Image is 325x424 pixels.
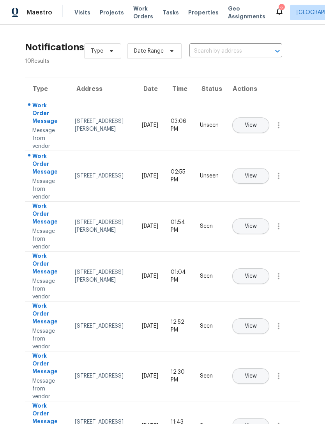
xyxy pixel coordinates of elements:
div: Work Order Message [32,352,62,377]
div: Message from vendor [32,127,62,150]
th: Date [136,78,164,100]
div: 12:52 PM [171,318,187,334]
div: Work Order Message [32,302,62,327]
button: Open [272,46,283,57]
span: Visits [74,9,90,16]
div: 03:06 PM [171,117,187,133]
div: Message from vendor [32,327,62,351]
div: Message from vendor [32,227,62,251]
span: Projects [100,9,124,16]
div: [STREET_ADDRESS] [75,322,129,330]
div: [DATE] [142,322,158,330]
input: Search by address [189,45,260,57]
div: 12:30 PM [171,368,187,384]
button: View [232,218,269,234]
div: Message from vendor [32,177,62,201]
button: View [232,268,269,284]
div: [STREET_ADDRESS] [75,172,129,180]
th: Type [25,78,69,100]
div: [DATE] [142,272,158,280]
div: [DATE] [142,172,158,180]
div: Unseen [200,172,219,180]
span: Date Range [134,47,164,55]
div: Seen [200,372,219,380]
span: View [245,122,257,128]
div: Work Order Message [32,202,62,227]
button: View [232,168,269,184]
th: Time [164,78,194,100]
button: View [232,318,269,334]
div: Seen [200,222,219,230]
span: View [245,173,257,179]
div: [DATE] [142,121,158,129]
span: View [245,323,257,329]
div: Work Order Message [32,152,62,177]
div: [STREET_ADDRESS][PERSON_NAME] [75,117,129,133]
th: Status [194,78,225,100]
div: [STREET_ADDRESS][PERSON_NAME] [75,268,129,284]
div: Work Order Message [32,252,62,277]
h2: Notifications [25,43,84,51]
span: View [245,224,257,229]
th: Actions [225,78,300,100]
div: Unseen [200,121,219,129]
div: [STREET_ADDRESS] [75,372,129,380]
div: Message from vendor [32,377,62,401]
div: [STREET_ADDRESS][PERSON_NAME] [75,218,129,234]
div: Seen [200,272,219,280]
div: 01:54 PM [171,218,187,234]
span: Properties [188,9,219,16]
div: 10 Results [25,57,84,65]
div: [DATE] [142,372,158,380]
div: 01:04 PM [171,268,187,284]
span: Maestro [26,9,52,16]
div: Seen [200,322,219,330]
th: Address [69,78,136,100]
div: 2 [279,5,284,12]
div: Message from vendor [32,277,62,301]
span: Geo Assignments [228,5,265,20]
span: Type [91,47,103,55]
div: [DATE] [142,222,158,230]
div: Work Order Message [32,101,62,127]
span: Tasks [162,10,179,15]
div: 02:55 PM [171,168,187,184]
button: View [232,117,269,133]
button: View [232,368,269,384]
span: Work Orders [133,5,153,20]
span: View [245,373,257,379]
span: View [245,273,257,279]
